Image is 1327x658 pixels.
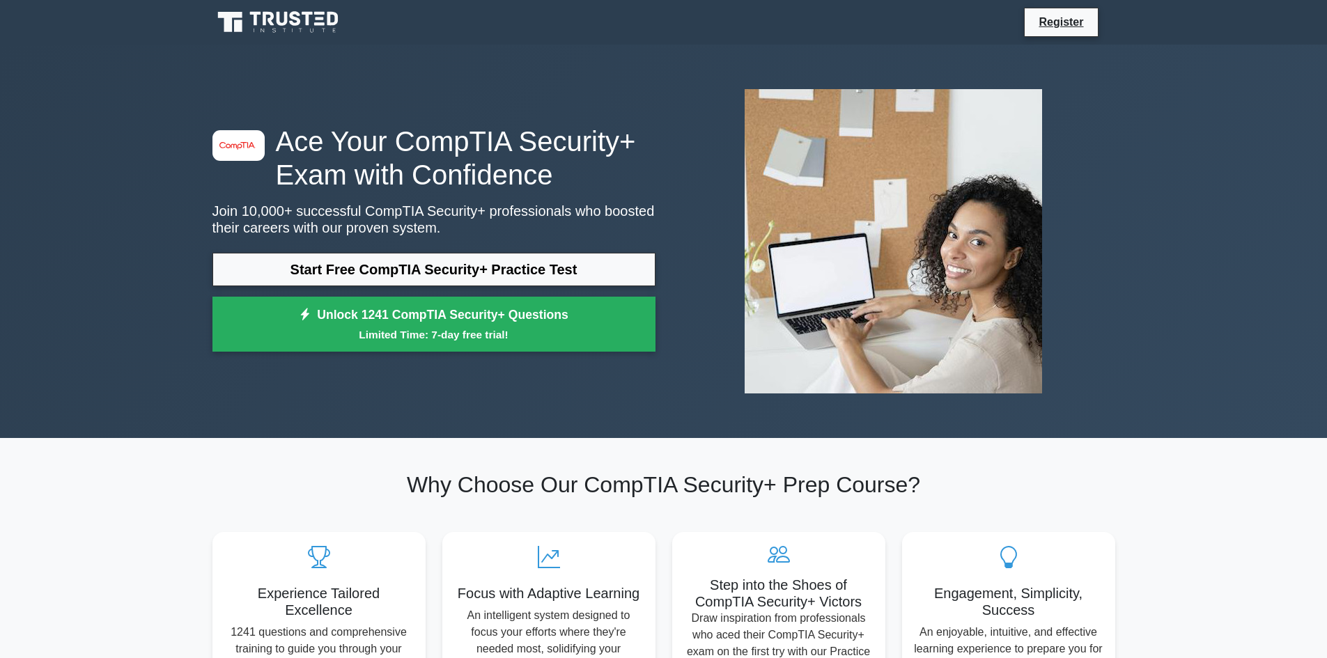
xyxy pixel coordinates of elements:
[212,471,1115,498] h2: Why Choose Our CompTIA Security+ Prep Course?
[212,125,655,191] h1: Ace Your CompTIA Security+ Exam with Confidence
[212,203,655,236] p: Join 10,000+ successful CompTIA Security+ professionals who boosted their careers with our proven...
[683,577,874,610] h5: Step into the Shoes of CompTIA Security+ Victors
[913,585,1104,618] h5: Engagement, Simplicity, Success
[1030,13,1092,31] a: Register
[212,253,655,286] a: Start Free CompTIA Security+ Practice Test
[224,585,414,618] h5: Experience Tailored Excellence
[230,327,638,343] small: Limited Time: 7-day free trial!
[453,585,644,602] h5: Focus with Adaptive Learning
[212,297,655,352] a: Unlock 1241 CompTIA Security+ QuestionsLimited Time: 7-day free trial!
